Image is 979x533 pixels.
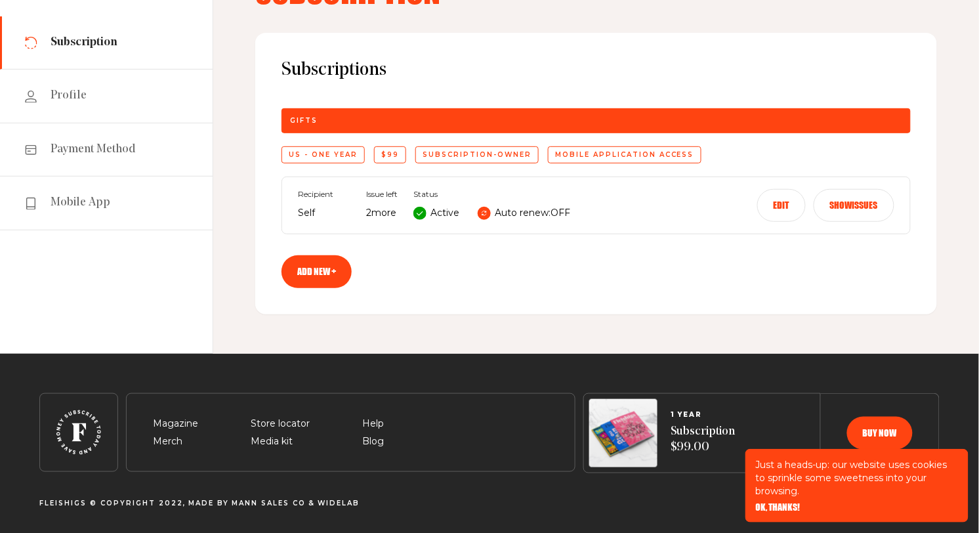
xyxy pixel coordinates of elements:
span: Mobile App [51,195,110,211]
span: Store locator [251,416,310,432]
div: Mobile application access [548,146,701,163]
span: Help [362,416,384,432]
p: Auto renew: OFF [495,205,570,221]
span: Media kit [251,434,293,450]
a: Mann Sales CO [232,499,306,507]
p: Self [298,205,350,221]
a: Merch [153,435,182,447]
button: Buy now [847,417,913,450]
span: Blog [362,434,384,450]
div: subscription-owner [415,146,539,163]
span: Recipient [298,190,350,199]
span: Subscription [51,35,117,51]
p: Active [430,205,459,221]
button: Showissues [814,189,894,222]
span: & [308,500,315,507]
div: US - One Year [281,146,365,163]
span: Merch [153,434,182,450]
img: Magazines image [589,399,657,467]
div: Gifts [281,108,911,133]
span: Fleishigs © Copyright 2022 [39,500,183,507]
a: Add new + [281,255,352,288]
span: Issue left [366,190,398,199]
span: Profile [51,88,87,104]
a: Store locator [251,417,310,429]
span: Mann Sales CO [232,500,306,507]
span: Buy now [863,429,897,438]
a: Magazine [153,417,198,429]
button: Edit [757,189,806,222]
span: Subscription $99.00 [671,424,736,456]
button: OK, THANKS! [756,503,801,512]
span: Status [413,190,570,199]
span: Payment Method [51,142,136,158]
a: Help [362,417,384,429]
span: , [183,500,186,507]
span: Made By [188,500,229,507]
span: Magazine [153,416,198,432]
p: Just a heads-up: our website uses cookies to sprinkle some sweetness into your browsing. [756,458,958,498]
p: 2 more [366,205,398,221]
a: Widelab [318,499,360,507]
span: Subscriptions [281,59,911,82]
span: 1 YEAR [671,411,736,419]
div: $99 [374,146,406,163]
span: Widelab [318,500,360,507]
a: Blog [362,435,384,447]
a: Media kit [251,435,293,447]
